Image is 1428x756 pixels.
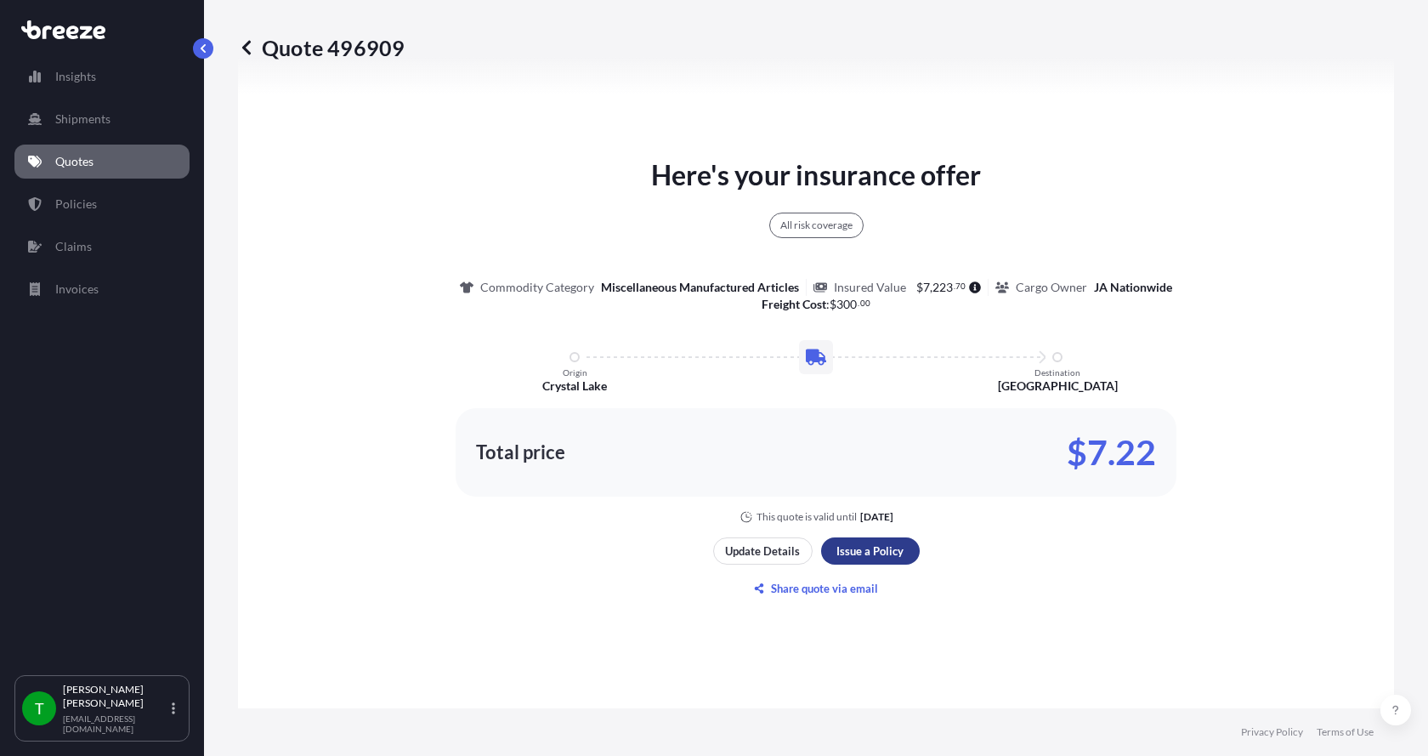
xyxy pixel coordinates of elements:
p: Invoices [55,281,99,298]
span: 00 [860,300,870,306]
p: Miscellaneous Manufactured Articles [601,279,799,296]
p: Claims [55,238,92,255]
p: [PERSON_NAME] [PERSON_NAME] [63,683,168,710]
p: : [762,296,870,313]
p: Total price [476,444,565,461]
p: Here's your insurance offer [651,155,981,196]
p: Quotes [55,153,93,170]
p: This quote is valid until [756,510,857,524]
a: Claims [14,230,190,264]
span: T [35,700,44,717]
button: Update Details [713,537,813,565]
p: Destination [1034,367,1080,378]
button: Issue a Policy [821,537,920,565]
span: $ [830,298,836,310]
a: Terms of Use [1317,725,1374,739]
span: $ [916,281,923,293]
p: Cargo Owner [1016,279,1087,296]
p: Origin [563,367,587,378]
span: . [858,300,859,306]
p: [EMAIL_ADDRESS][DOMAIN_NAME] [63,713,168,734]
a: Privacy Policy [1241,725,1303,739]
a: Invoices [14,272,190,306]
p: [DATE] [860,510,893,524]
span: . [954,283,955,289]
p: JA Nationwide [1094,279,1172,296]
p: Quote 496909 [238,34,405,61]
span: 223 [932,281,953,293]
p: $7.22 [1067,439,1156,466]
p: [GEOGRAPHIC_DATA] [998,378,1118,395]
span: , [930,281,932,293]
p: Crystal Lake [542,378,607,395]
b: Freight Cost [762,297,826,311]
a: Quotes [14,145,190,179]
p: Insured Value [834,279,906,296]
p: Policies [55,196,97,213]
span: 7 [923,281,930,293]
p: Issue a Policy [836,543,904,560]
p: Share quote via email [771,580,878,597]
p: Insights [55,68,96,85]
p: Shipments [55,111,110,128]
p: Update Details [725,543,800,560]
a: Insights [14,60,190,94]
div: All risk coverage [769,213,864,238]
p: Commodity Category [480,279,594,296]
a: Shipments [14,102,190,136]
span: 70 [955,283,966,289]
span: 300 [836,298,857,310]
a: Policies [14,187,190,221]
button: Share quote via email [713,575,920,602]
